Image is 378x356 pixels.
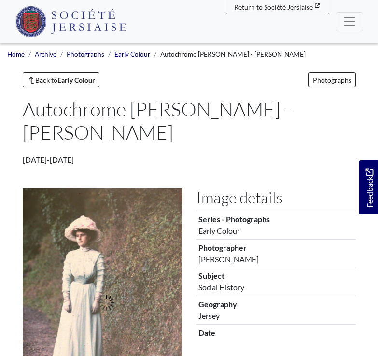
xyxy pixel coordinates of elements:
a: Home [7,50,25,58]
th: Series - Photographs [196,211,356,225]
th: Geography [196,296,356,310]
td: Social History [196,282,356,296]
th: Date [196,324,356,339]
th: Photographer [196,239,356,254]
strong: Early Colour [57,76,95,84]
span: Feedback [364,168,375,207]
a: Photographs [67,50,104,58]
a: Société Jersiaise logo [15,4,127,40]
h1: Autochrome [PERSON_NAME] - [PERSON_NAME] [23,98,352,144]
td: Early Colour [196,225,356,239]
h2: Image details [196,188,356,207]
a: Early Colour [114,50,150,58]
a: Back toEarly Colour [23,72,100,87]
span: Return to Société Jersiaise [234,3,313,11]
a: Archive [35,50,56,58]
span: Autochrome [PERSON_NAME] - [PERSON_NAME] [160,50,306,58]
a: Would you like to provide feedback? [359,160,378,214]
img: Société Jersiaise [15,6,127,37]
td: Jersey [196,310,356,324]
td: [PERSON_NAME] [196,254,356,268]
a: Photographs [308,72,356,87]
button: Menu [336,12,363,31]
th: Subject [196,268,356,282]
p: [DATE]-[DATE] [23,154,356,166]
span: Menu [342,14,357,29]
